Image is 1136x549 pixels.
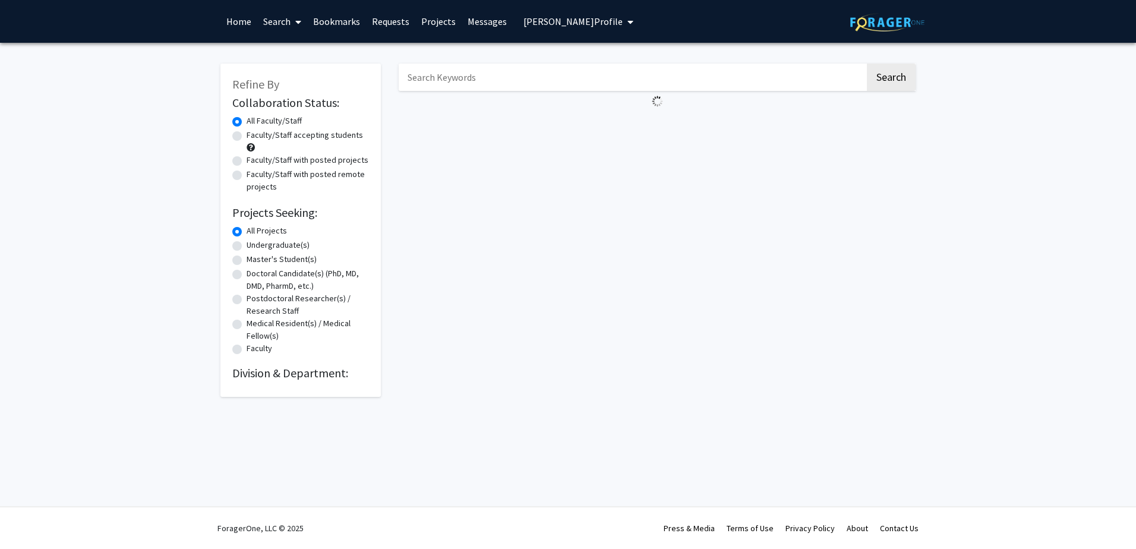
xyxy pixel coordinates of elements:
button: Search [867,64,916,91]
a: Requests [366,1,415,42]
label: Undergraduate(s) [247,239,310,251]
label: Doctoral Candidate(s) (PhD, MD, DMD, PharmD, etc.) [247,267,369,292]
span: Refine By [232,77,279,91]
a: Messages [462,1,513,42]
img: ForagerOne Logo [850,13,924,31]
a: Search [257,1,307,42]
img: Loading [647,91,668,112]
label: All Faculty/Staff [247,115,302,127]
h2: Projects Seeking: [232,206,369,220]
a: Contact Us [880,523,919,534]
a: Privacy Policy [785,523,835,534]
label: Faculty/Staff with posted projects [247,154,368,166]
h2: Collaboration Status: [232,96,369,110]
label: Medical Resident(s) / Medical Fellow(s) [247,317,369,342]
label: Faculty/Staff accepting students [247,129,363,141]
a: About [847,523,868,534]
label: Faculty [247,342,272,355]
a: Home [220,1,257,42]
label: Faculty/Staff with posted remote projects [247,168,369,193]
nav: Page navigation [399,112,916,139]
label: Master's Student(s) [247,253,317,266]
h2: Division & Department: [232,366,369,380]
a: Press & Media [664,523,715,534]
input: Search Keywords [399,64,865,91]
a: Terms of Use [727,523,774,534]
a: Projects [415,1,462,42]
label: All Projects [247,225,287,237]
span: [PERSON_NAME] Profile [523,15,623,27]
label: Postdoctoral Researcher(s) / Research Staff [247,292,369,317]
div: ForagerOne, LLC © 2025 [217,507,304,549]
a: Bookmarks [307,1,366,42]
